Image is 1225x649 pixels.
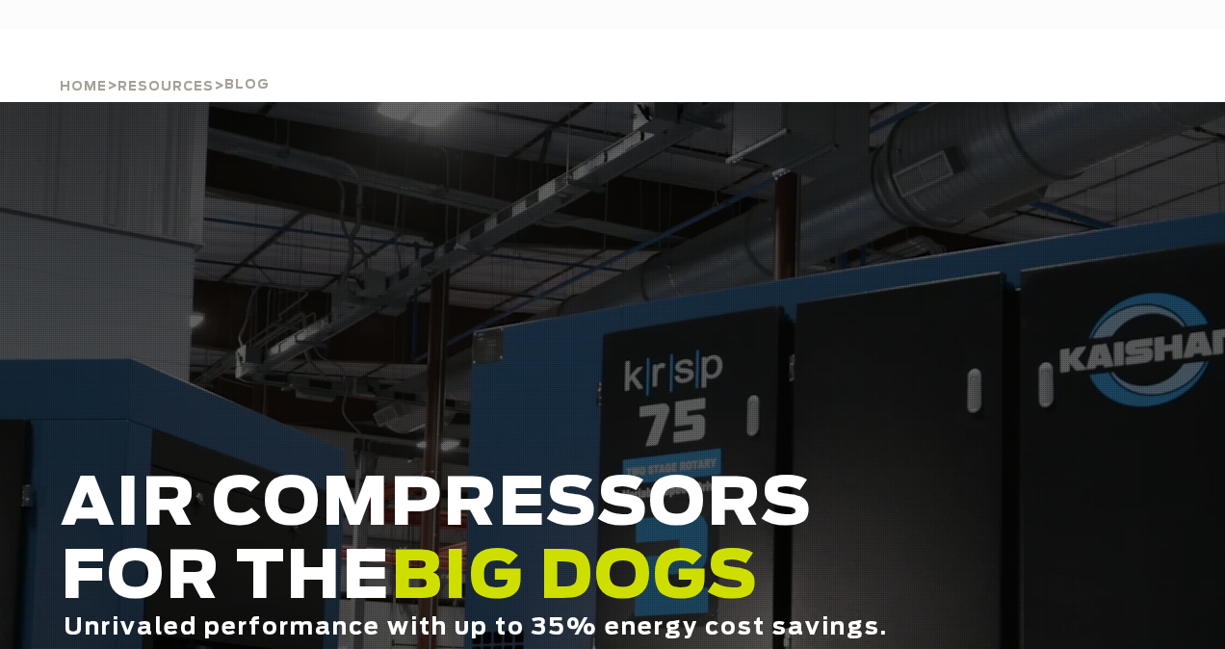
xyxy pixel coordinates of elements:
a: Resources [117,77,214,94]
span: Unrivaled performance with up to 35% energy cost savings. [64,616,888,639]
span: Home [60,81,107,93]
span: Resources [117,81,214,93]
a: Home [60,77,107,94]
span: BIG DOGS [391,546,759,611]
span: Blog [224,79,270,91]
div: > > [60,29,270,102]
